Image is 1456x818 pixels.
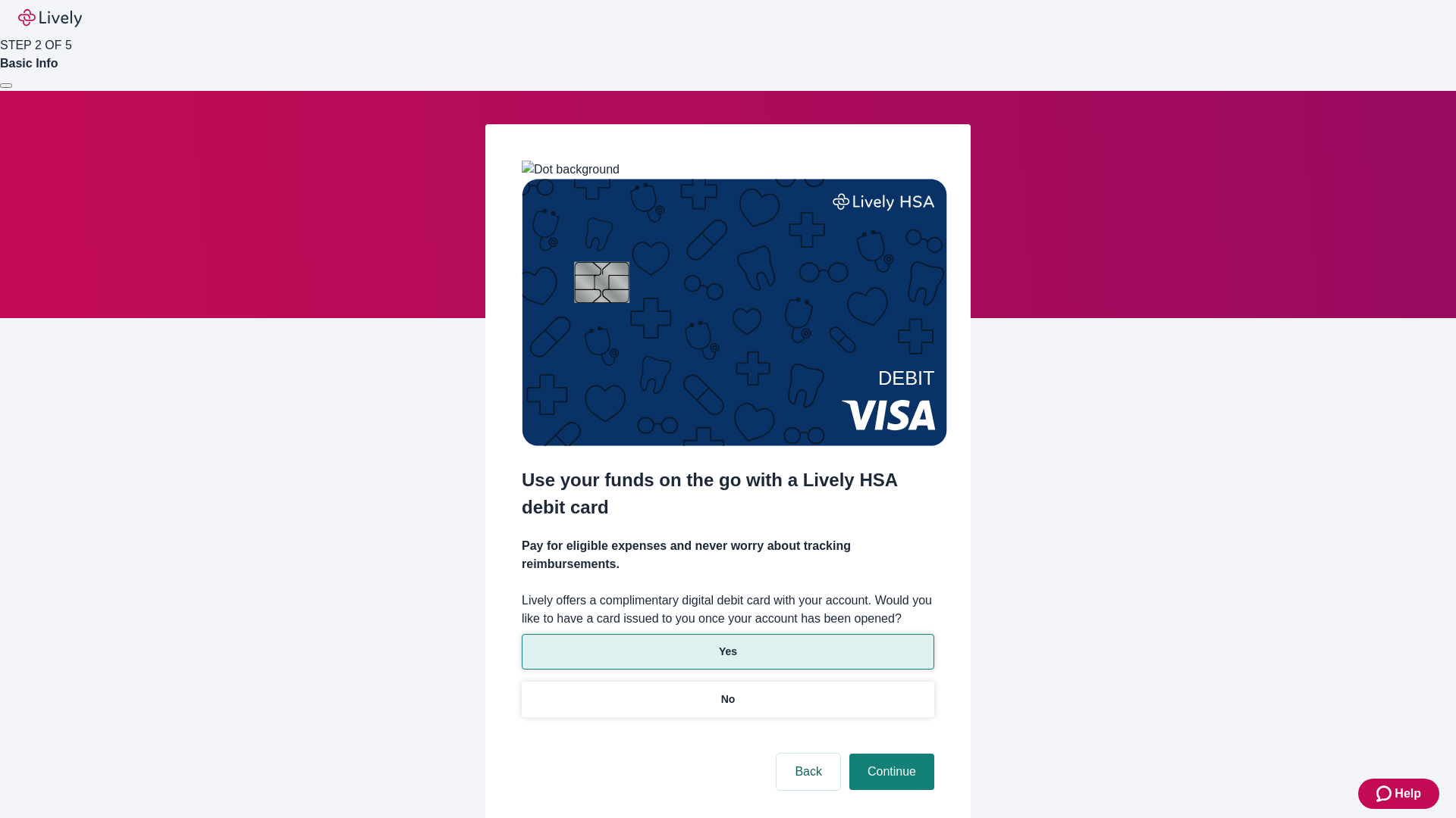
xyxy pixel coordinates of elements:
[1358,779,1439,809] button: Zendesk support iconHelp
[18,9,82,27] img: Lively
[777,754,840,790] button: Back
[522,467,934,521] h2: Use your funds on the go with a Lively HSA debit card
[721,692,736,707] p: No
[1376,785,1395,803] svg: Zendesk support icon
[849,754,934,790] button: Continue
[522,592,934,628] label: Lively offers a complimentary digital debit card with your account. Would you like to have a card...
[522,682,934,717] button: No
[522,537,934,573] h4: Pay for eligible expenses and never worry about tracking reimbursements.
[1395,785,1421,803] span: Help
[522,161,620,179] img: Dot background
[522,179,947,446] img: Debit card
[719,644,737,660] p: Yes
[522,634,934,670] button: Yes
